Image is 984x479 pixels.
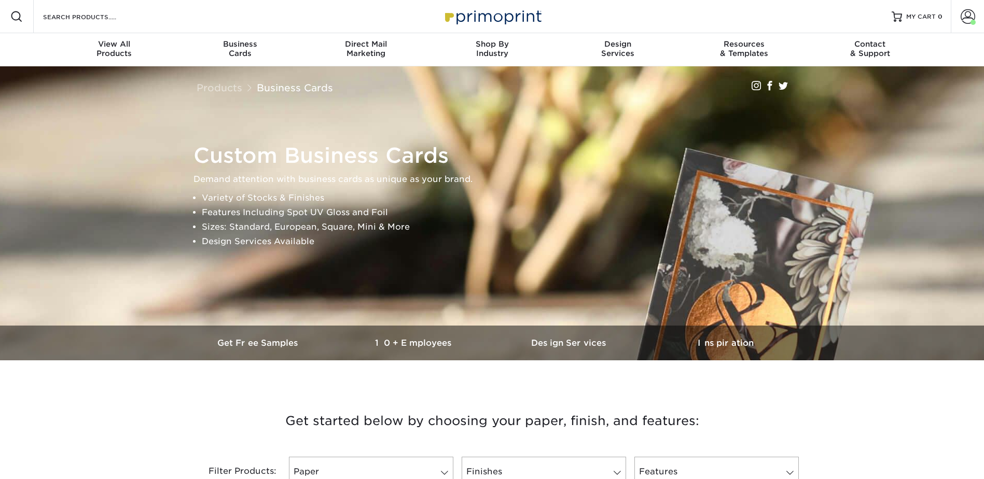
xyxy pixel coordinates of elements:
[193,143,800,168] h1: Custom Business Cards
[303,39,429,49] span: Direct Mail
[807,39,933,58] div: & Support
[807,33,933,66] a: Contact& Support
[681,39,807,49] span: Resources
[202,205,800,220] li: Features Including Spot UV Gloss and Foil
[429,33,555,66] a: Shop ByIndustry
[257,82,333,93] a: Business Cards
[555,39,681,49] span: Design
[177,39,303,58] div: Cards
[202,220,800,234] li: Sizes: Standard, European, Square, Mini & More
[681,39,807,58] div: & Templates
[429,39,555,49] span: Shop By
[202,234,800,249] li: Design Services Available
[202,191,800,205] li: Variety of Stocks & Finishes
[197,82,242,93] a: Products
[337,338,492,348] h3: 10+ Employees
[303,33,429,66] a: Direct MailMarketing
[648,326,803,360] a: Inspiration
[189,398,796,444] h3: Get started below by choosing your paper, finish, and features:
[51,39,177,49] span: View All
[51,33,177,66] a: View AllProducts
[177,33,303,66] a: BusinessCards
[938,13,943,20] span: 0
[681,33,807,66] a: Resources& Templates
[181,338,337,348] h3: Get Free Samples
[492,326,648,360] a: Design Services
[807,39,933,49] span: Contact
[555,39,681,58] div: Services
[906,12,936,21] span: MY CART
[429,39,555,58] div: Industry
[648,338,803,348] h3: Inspiration
[492,338,648,348] h3: Design Services
[555,33,681,66] a: DesignServices
[177,39,303,49] span: Business
[42,10,143,23] input: SEARCH PRODUCTS.....
[303,39,429,58] div: Marketing
[181,326,337,360] a: Get Free Samples
[51,39,177,58] div: Products
[440,5,544,27] img: Primoprint
[193,172,800,187] p: Demand attention with business cards as unique as your brand.
[337,326,492,360] a: 10+ Employees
